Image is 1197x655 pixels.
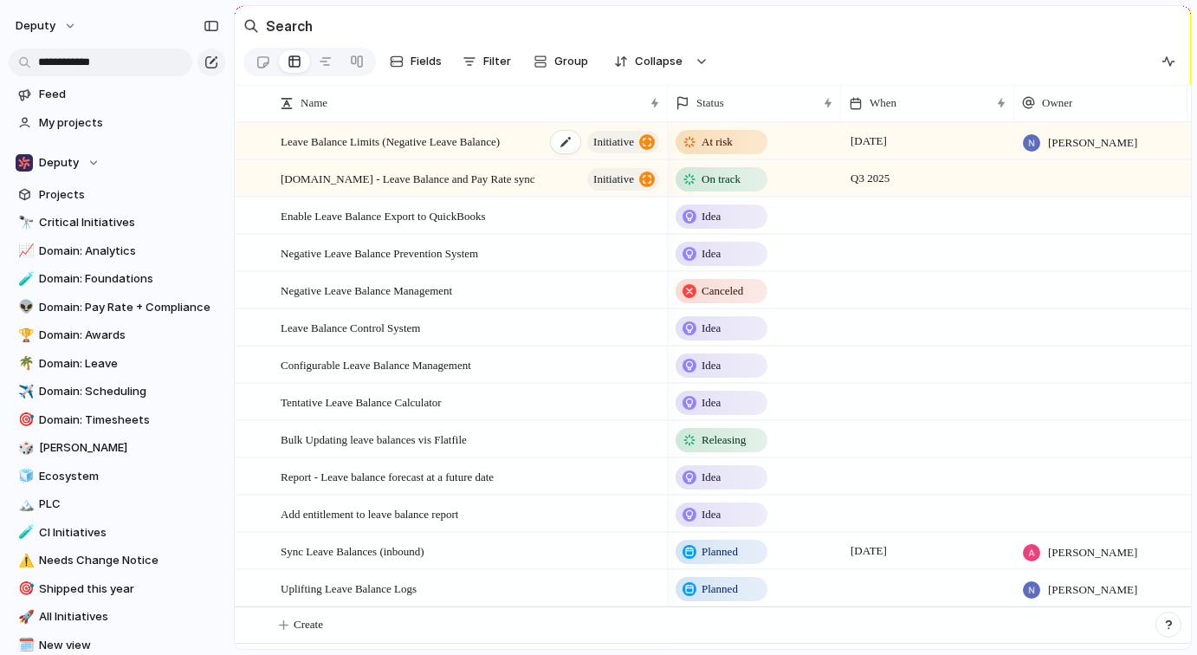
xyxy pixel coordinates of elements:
button: 🚀 [16,608,33,626]
div: 🎲 [18,438,30,458]
span: Filter [483,53,511,70]
span: Idea [702,357,721,374]
a: 🎯Shipped this year [9,576,225,602]
span: Group [554,53,588,70]
span: My projects [39,114,219,132]
span: Critical Initiatives [39,214,219,231]
a: 🚀All Initiatives [9,604,225,630]
button: 🧪 [16,270,33,288]
button: 🧪 [16,524,33,542]
span: Idea [702,245,721,263]
span: Leave Balance Control System [281,317,420,337]
a: 🎯Domain: Timesheets [9,407,225,433]
span: Collapse [635,53,683,70]
div: 🏆 [18,326,30,346]
span: New view [39,637,219,654]
span: Name [301,94,327,112]
div: 🏆Domain: Awards [9,322,225,348]
span: Idea [702,506,721,523]
div: 🏔️ [18,495,30,515]
button: deputy [8,12,86,40]
span: Sync Leave Balances (inbound) [281,541,424,561]
div: 📈 [18,241,30,261]
span: Bulk Updating leave balances vis Flatfile [281,429,467,449]
span: Idea [702,320,721,337]
button: 🎯 [16,580,33,598]
span: Add entitlement to leave balance report [281,503,458,523]
span: Q3 2025 [846,168,894,189]
span: Domain: Timesheets [39,412,219,429]
div: 🎯 [18,579,30,599]
span: [DOMAIN_NAME] - Leave Balance and Pay Rate sync [281,168,535,188]
span: [PERSON_NAME] [1048,581,1137,599]
span: Feed [39,86,219,103]
button: Fields [383,48,449,75]
button: 🗓️ [16,637,33,654]
button: 🏆 [16,327,33,344]
span: initiative [593,130,634,154]
span: Leave Balance Limits (Negative Leave Balance) [281,131,500,151]
button: 🌴 [16,355,33,373]
button: ✈️ [16,383,33,400]
span: [DATE] [846,541,891,561]
a: 🔭Critical Initiatives [9,210,225,236]
div: ✈️ [18,382,30,402]
span: At risk [702,133,733,151]
span: Canceled [702,282,743,300]
button: 👽 [16,299,33,316]
span: Ecosystem [39,468,219,485]
a: 🧪CI Initiatives [9,520,225,546]
span: Domain: Leave [39,355,219,373]
span: Domain: Pay Rate + Compliance [39,299,219,316]
button: initiative [587,168,659,191]
span: [PERSON_NAME] [1048,134,1137,152]
a: ⚠️Needs Change Notice [9,548,225,574]
div: 🧊Ecosystem [9,464,225,490]
span: Releasing [702,431,746,449]
span: Planned [702,580,738,598]
button: Group [525,48,597,75]
div: 👽 [18,297,30,317]
button: Filter [456,48,518,75]
div: 🔭 [18,213,30,233]
a: 👽Domain: Pay Rate + Compliance [9,295,225,321]
button: Collapse [604,48,691,75]
a: Projects [9,182,225,208]
a: 🌴Domain: Leave [9,351,225,377]
button: 🔭 [16,214,33,231]
span: Idea [702,208,721,225]
span: Status [696,94,724,112]
span: deputy [16,17,55,35]
div: ⚠️ [18,551,30,571]
span: Negative Leave Balance Management [281,280,452,300]
span: Domain: Awards [39,327,219,344]
span: CI Initiatives [39,524,219,542]
span: When [870,94,896,112]
span: Idea [702,394,721,412]
a: 🏔️PLC [9,491,225,517]
span: Domain: Analytics [39,243,219,260]
a: 🧪Domain: Foundations [9,266,225,292]
span: Domain: Scheduling [39,383,219,400]
div: 🧊 [18,466,30,486]
span: Report - Leave balance forecast at a future date [281,466,494,486]
span: Uplifting Leave Balance Logs [281,578,417,598]
a: 🎲[PERSON_NAME] [9,435,225,461]
div: 🎯 [18,410,30,430]
span: initiative [593,167,634,191]
span: Fields [411,53,442,70]
span: Negative Leave Balance Prevention System [281,243,478,263]
span: All Initiatives [39,608,219,626]
div: ✈️Domain: Scheduling [9,379,225,405]
button: 📈 [16,243,33,260]
span: PLC [39,496,219,513]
